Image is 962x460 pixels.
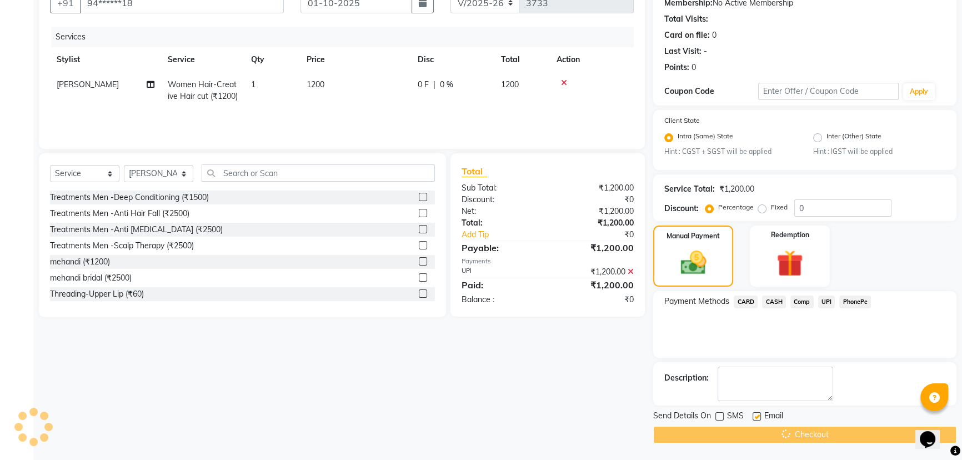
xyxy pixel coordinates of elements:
span: [PERSON_NAME] [57,79,119,89]
div: Treatments Men -Scalp Therapy (₹2500) [50,240,194,252]
span: 1 [251,79,255,89]
div: ₹0 [548,294,642,306]
th: Stylist [50,47,161,72]
span: Women Hair-Creative Hair cut (₹1200) [168,79,238,101]
span: UPI [818,296,835,308]
div: mehandi (₹1200) [50,256,110,268]
div: mehandi bridal (₹2500) [50,272,132,284]
div: Treatments Men -Anti [MEDICAL_DATA] (₹2500) [50,224,223,236]
span: Send Details On [653,410,711,424]
img: _gift.svg [768,247,811,280]
th: Action [550,47,634,72]
div: Paid: [453,278,548,292]
div: ₹1,200.00 [548,241,642,254]
th: Qty [244,47,300,72]
label: Inter (Other) State [826,131,881,144]
label: Manual Payment [667,231,720,241]
div: Description: [664,372,709,384]
div: 0 [692,62,696,73]
input: Enter Offer / Coupon Code [758,83,899,100]
div: ₹1,200.00 [719,183,754,195]
div: ₹1,200.00 [548,182,642,194]
th: Total [494,47,550,72]
div: Payable: [453,241,548,254]
span: CARD [734,296,758,308]
div: - [704,46,707,57]
a: Add Tip [453,229,564,241]
div: Balance : [453,294,548,306]
span: 1200 [307,79,324,89]
div: Card on file: [664,29,710,41]
div: Services [51,27,642,47]
img: _cash.svg [673,248,714,277]
label: Redemption [771,230,809,240]
span: Payment Methods [664,296,729,307]
span: SMS [727,410,744,424]
span: 1200 [501,79,519,89]
button: Apply [903,83,935,100]
label: Intra (Same) State [678,131,733,144]
small: Hint : IGST will be applied [813,147,945,157]
th: Disc [411,47,494,72]
input: Search or Scan [202,164,435,182]
span: 0 F [418,79,429,91]
span: PhonePe [839,296,871,308]
span: Total [462,166,487,177]
label: Fixed [771,202,788,212]
div: Discount: [664,203,699,214]
div: Total: [453,217,548,229]
div: Coupon Code [664,86,758,97]
span: 0 % [440,79,453,91]
div: Service Total: [664,183,715,195]
div: ₹0 [548,194,642,206]
div: Treatments Men -Anti Hair Fall (₹2500) [50,208,189,219]
div: Discount: [453,194,548,206]
span: | [433,79,435,91]
th: Price [300,47,411,72]
label: Client State [664,116,700,126]
div: Threading-Upper Lip (₹60) [50,288,144,300]
div: Treatments Men -Deep Conditioning (₹1500) [50,192,209,203]
div: ₹1,200.00 [548,217,642,229]
div: Last Visit: [664,46,702,57]
div: Points: [664,62,689,73]
div: ₹0 [563,229,642,241]
th: Service [161,47,244,72]
div: ₹1,200.00 [548,206,642,217]
div: Sub Total: [453,182,548,194]
div: Net: [453,206,548,217]
small: Hint : CGST + SGST will be applied [664,147,796,157]
label: Percentage [718,202,754,212]
div: ₹1,200.00 [548,278,642,292]
iframe: chat widget [915,416,951,449]
div: 0 [712,29,717,41]
div: Total Visits: [664,13,708,25]
div: UPI [453,266,548,278]
div: ₹1,200.00 [548,266,642,278]
span: CASH [762,296,786,308]
div: Payments [462,257,634,266]
span: Email [764,410,783,424]
span: Comp [790,296,814,308]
